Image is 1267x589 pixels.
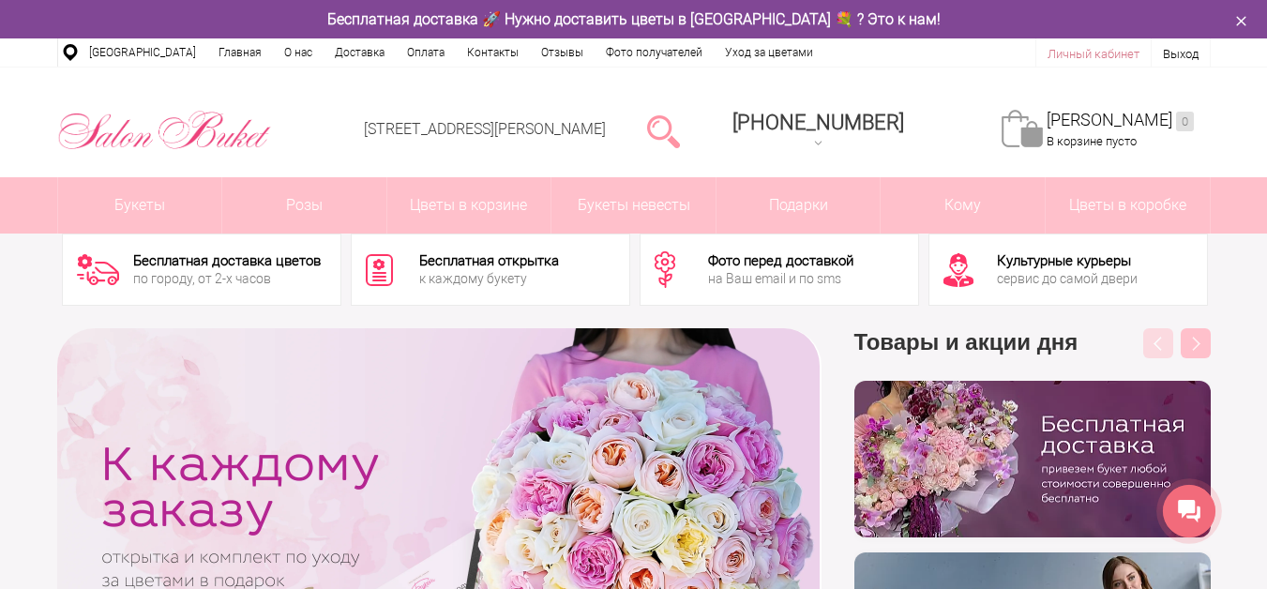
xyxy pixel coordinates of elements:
a: [STREET_ADDRESS][PERSON_NAME] [364,120,606,138]
a: [PHONE_NUMBER] [721,104,915,158]
a: Доставка [324,38,396,67]
a: Главная [207,38,273,67]
a: Букеты невесты [551,177,716,234]
div: к каждому букету [419,272,559,285]
img: hpaj04joss48rwypv6hbykmvk1dj7zyr.png.webp [854,381,1211,537]
a: [GEOGRAPHIC_DATA] [78,38,207,67]
div: на Ваш email и по sms [708,272,853,285]
a: Контакты [456,38,530,67]
span: Кому [881,177,1045,234]
a: Цветы в корзине [387,177,551,234]
div: по городу, от 2-х часов [133,272,321,285]
a: О нас [273,38,324,67]
div: Культурные курьеры [997,254,1138,268]
ins: 0 [1176,112,1194,131]
a: Оплата [396,38,456,67]
div: Бесплатная доставка цветов [133,254,321,268]
img: Цветы Нижний Новгород [57,106,272,155]
span: В корзине пусто [1047,134,1137,148]
a: Букеты [58,177,222,234]
button: Next [1181,328,1211,358]
div: сервис до самой двери [997,272,1138,285]
div: [PHONE_NUMBER] [732,111,904,134]
div: Фото перед доставкой [708,254,853,268]
a: Выход [1163,47,1199,61]
a: Цветы в коробке [1046,177,1210,234]
div: Бесплатная открытка [419,254,559,268]
div: Бесплатная доставка 🚀 Нужно доставить цветы в [GEOGRAPHIC_DATA] 💐 ? Это к нам! [43,9,1225,29]
a: Уход за цветами [714,38,824,67]
a: Подарки [716,177,881,234]
a: Фото получателей [595,38,714,67]
h3: Товары и акции дня [854,328,1211,381]
a: Розы [222,177,386,234]
a: [PERSON_NAME] [1047,110,1194,131]
a: Отзывы [530,38,595,67]
a: Личный кабинет [1048,47,1139,61]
